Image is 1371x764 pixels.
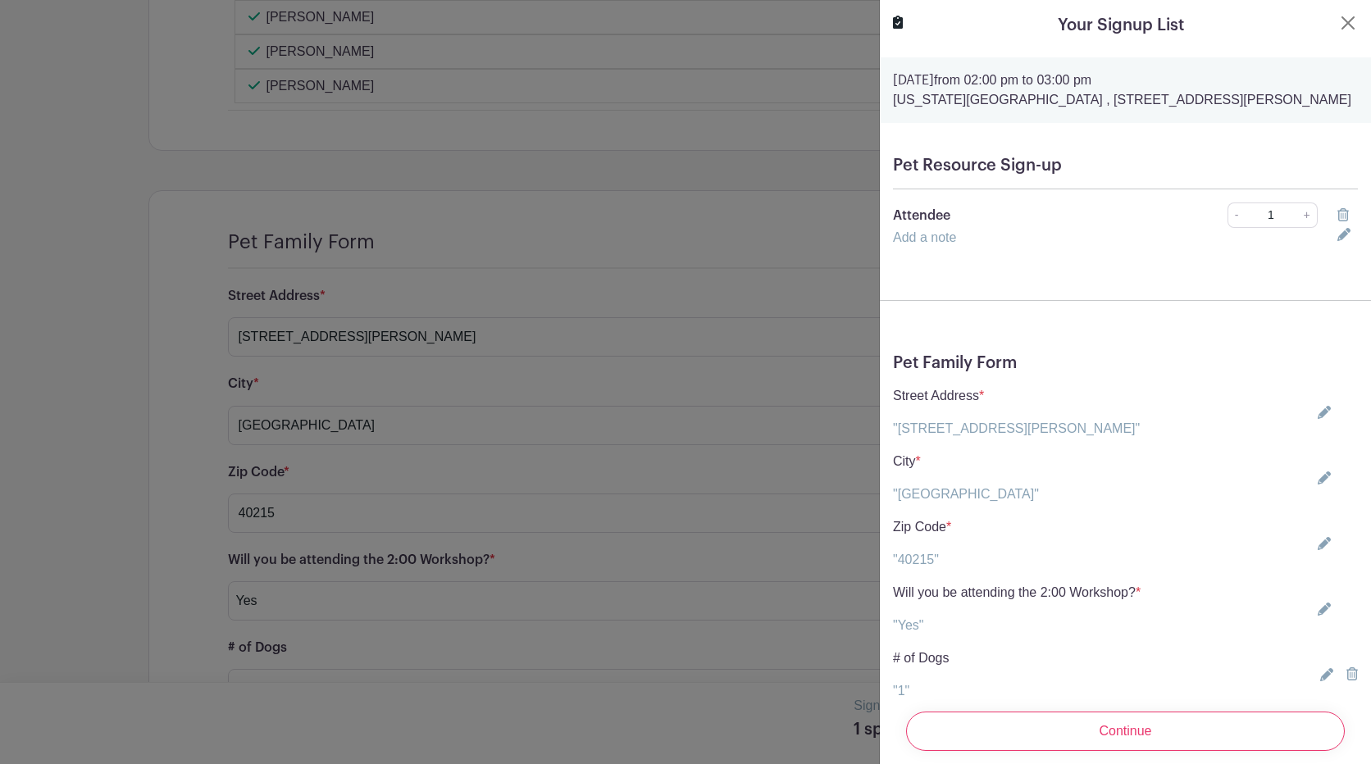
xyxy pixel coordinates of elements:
a: "40215" [893,553,939,566]
p: City [893,452,1039,471]
input: Continue [906,712,1345,751]
a: "1" [893,684,909,698]
a: Add a note [893,230,956,244]
p: Attendee [893,206,1156,225]
a: "[STREET_ADDRESS][PERSON_NAME]" [893,421,1140,435]
p: # of Dogs [893,648,949,668]
p: [US_STATE][GEOGRAPHIC_DATA] , [STREET_ADDRESS][PERSON_NAME] [893,90,1358,110]
p: Street Address [893,386,1140,406]
h5: Pet Resource Sign-up [893,156,1358,175]
button: Close [1338,13,1358,33]
a: "[GEOGRAPHIC_DATA]" [893,487,1039,501]
p: from 02:00 pm to 03:00 pm [893,70,1358,90]
strong: [DATE] [893,74,934,87]
h5: Pet Family Form [893,353,1358,373]
a: - [1228,202,1246,228]
p: Zip Code [893,517,951,537]
p: Will you be attending the 2:00 Workshop? [893,583,1141,603]
a: + [1297,202,1318,228]
a: "Yes" [893,618,923,632]
h5: Your Signup List [1058,13,1184,38]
